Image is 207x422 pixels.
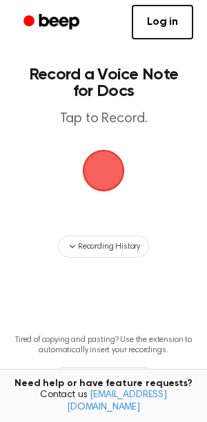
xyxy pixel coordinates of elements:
h1: Record a Voice Note for Docs [25,66,182,99]
span: Recording History [78,240,140,253]
a: Beep [14,9,92,36]
p: Tap to Record. [25,111,182,128]
button: Recording History [58,236,149,258]
span: Contact us [8,390,199,414]
img: Beep Logo [83,150,124,191]
p: Tired of copying and pasting? Use the extension to automatically insert your recordings. [11,335,196,356]
a: [EMAIL_ADDRESS][DOMAIN_NAME] [67,390,167,412]
a: Log in [132,5,193,39]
